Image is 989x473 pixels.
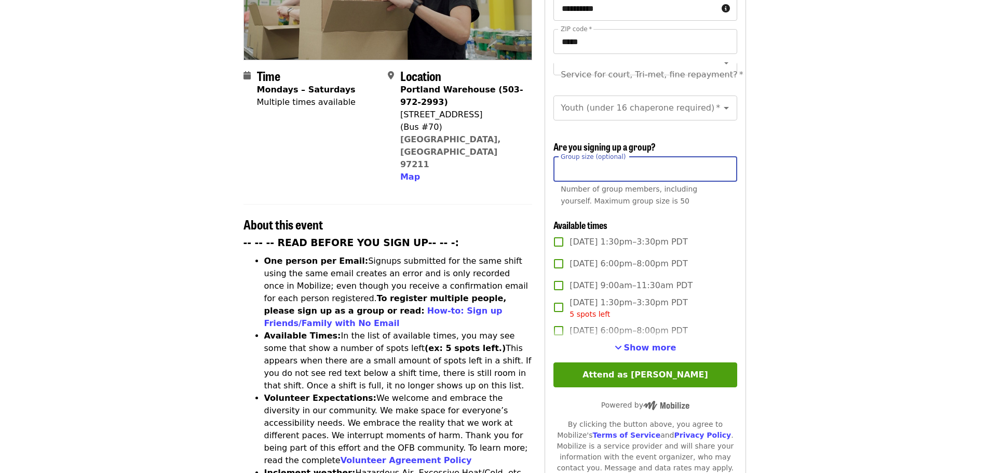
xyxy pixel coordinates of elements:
strong: -- -- -- READ BEFORE YOU SIGN UP-- -- -: [243,237,459,248]
span: [DATE] 1:30pm–3:30pm PDT [570,236,687,248]
i: circle-info icon [722,4,730,13]
button: Open [719,56,734,70]
a: Terms of Service [592,431,660,439]
i: map-marker-alt icon [388,71,394,80]
strong: Available Times: [264,331,341,341]
button: Open [719,101,734,115]
a: Privacy Policy [674,431,731,439]
span: Are you signing up a group? [553,140,656,153]
li: We welcome and embrace the diversity in our community. We make space for everyone’s accessibility... [264,392,533,467]
i: calendar icon [243,71,251,80]
span: [DATE] 6:00pm–8:00pm PDT [570,325,687,337]
span: [DATE] 1:30pm–3:30pm PDT [570,296,687,320]
span: 5 spots left [570,310,610,318]
span: Group size (optional) [561,153,626,160]
button: Map [400,171,420,183]
div: Multiple times available [257,96,356,109]
a: How-to: Sign up Friends/Family with No Email [264,306,503,328]
label: ZIP code [561,26,592,32]
strong: Volunteer Expectations: [264,393,377,403]
img: Powered by Mobilize [643,401,689,410]
span: Time [257,66,280,85]
strong: Portland Warehouse (503-972-2993) [400,85,523,107]
li: Signups submitted for the same shift using the same email creates an error and is only recorded o... [264,255,533,330]
strong: (ex: 5 spots left.) [425,343,506,353]
span: Powered by [601,401,689,409]
span: About this event [243,215,323,233]
strong: Mondays – Saturdays [257,85,356,94]
span: [DATE] 9:00am–11:30am PDT [570,279,693,292]
input: ZIP code [553,29,737,54]
span: Number of group members, including yourself. Maximum group size is 50 [561,185,697,205]
span: [DATE] 6:00pm–8:00pm PDT [570,258,687,270]
strong: To register multiple people, please sign up as a group or read: [264,293,507,316]
button: Attend as [PERSON_NAME] [553,362,737,387]
div: [STREET_ADDRESS] [400,109,524,121]
span: Available times [553,218,607,232]
span: Show more [624,343,676,353]
strong: One person per Email: [264,256,369,266]
a: [GEOGRAPHIC_DATA], [GEOGRAPHIC_DATA] 97211 [400,134,501,169]
div: (Bus #70) [400,121,524,133]
span: Location [400,66,441,85]
li: In the list of available times, you may see some that show a number of spots left This appears wh... [264,330,533,392]
a: Volunteer Agreement Policy [341,455,472,465]
input: [object Object] [553,157,737,182]
button: See more timeslots [615,342,676,354]
span: Map [400,172,420,182]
